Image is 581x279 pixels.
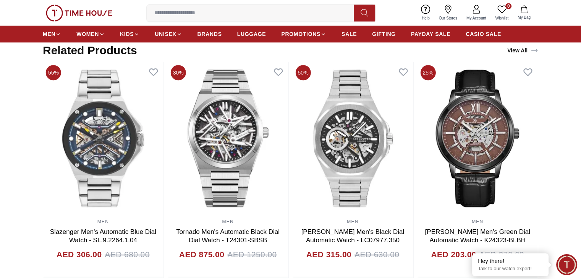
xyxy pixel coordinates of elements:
span: UNISEX [155,30,176,38]
a: KIDS [120,27,139,41]
h2: Related Products [43,44,137,57]
span: Wishlist [492,15,511,21]
span: 55% [46,65,61,80]
a: PROMOTIONS [281,27,326,41]
span: WOMEN [76,30,99,38]
img: Lee Cooper Men's Black Dial Automatic Watch - LC07977.350 [293,62,413,215]
a: Help [417,3,434,23]
a: [PERSON_NAME] Men's Green Dial Automatic Watch - K24323-BLBH [425,228,530,244]
a: Slazenger Men's Automatic Blue Dial Watch - SL.9.2264.1.04 [50,228,156,244]
span: Our Stores [436,15,460,21]
div: Hey there! [478,257,543,265]
span: My Bag [515,15,534,20]
a: MEN [97,219,109,224]
span: PAYDAY SALE [411,30,450,38]
img: Kenneth Scott Men's Green Dial Automatic Watch - K24323-BLBH [417,62,538,215]
a: MEN [43,27,61,41]
a: 0Wishlist [491,3,513,23]
a: MEN [347,219,358,224]
h4: AED 203.00 [431,248,476,261]
div: View All [507,47,538,54]
h4: AED 875.00 [179,248,224,261]
a: CASIO SALE [466,27,501,41]
a: Tornado Men's Automatic Black Dial Dial Watch - T24301-SBSB [176,228,280,244]
button: My Bag [513,4,535,22]
span: AED 680.00 [105,248,149,261]
h4: AED 306.00 [57,248,102,261]
a: Our Stores [434,3,462,23]
span: AED 630.00 [354,248,399,261]
a: UNISEX [155,27,182,41]
img: ... [46,5,112,21]
span: AED 1250.00 [227,248,277,261]
span: LUGGAGE [237,30,266,38]
span: 30% [171,65,186,80]
a: SALE [341,27,357,41]
p: Talk to our watch expert! [478,266,543,272]
a: MEN [222,219,233,224]
a: PAYDAY SALE [411,27,450,41]
img: Tornado Men's Automatic Black Dial Dial Watch - T24301-SBSB [168,62,288,215]
a: [PERSON_NAME] Men's Black Dial Automatic Watch - LC07977.350 [301,228,405,244]
a: MEN [472,219,483,224]
div: Chat Widget [556,254,577,275]
img: Slazenger Men's Automatic Blue Dial Watch - SL.9.2264.1.04 [43,62,163,215]
span: 50% [296,65,311,80]
h4: AED 315.00 [306,248,351,261]
span: BRANDS [197,30,222,38]
span: AED 270.00 [479,248,524,261]
span: MEN [43,30,55,38]
span: 0 [505,3,511,9]
span: GIFTING [372,30,396,38]
span: Help [419,15,433,21]
span: PROMOTIONS [281,30,320,38]
span: KIDS [120,30,134,38]
a: GIFTING [372,27,396,41]
a: WOMEN [76,27,105,41]
span: 25% [420,65,435,80]
span: CASIO SALE [466,30,501,38]
span: My Account [463,15,489,21]
a: LUGGAGE [237,27,266,41]
a: BRANDS [197,27,222,41]
span: SALE [341,30,357,38]
a: View All [506,45,540,56]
